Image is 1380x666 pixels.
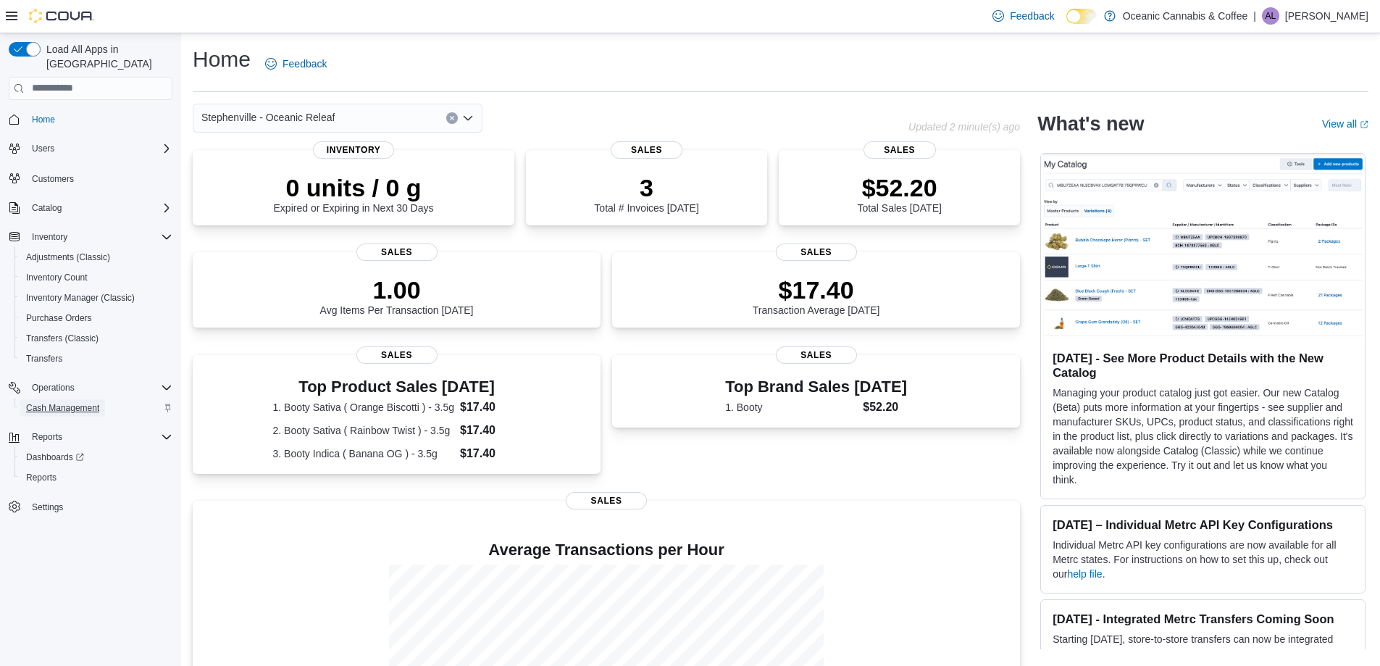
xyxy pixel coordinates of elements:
[1053,386,1353,487] p: Managing your product catalog just got easier. Our new Catalog (Beta) puts more information at yo...
[863,141,936,159] span: Sales
[26,402,99,414] span: Cash Management
[776,243,857,261] span: Sales
[20,309,98,327] a: Purchase Orders
[594,173,698,214] div: Total # Invoices [DATE]
[725,378,907,396] h3: Top Brand Sales [DATE]
[14,447,178,467] a: Dashboards
[863,399,907,416] dd: $52.20
[32,501,63,513] span: Settings
[3,138,178,159] button: Users
[857,173,941,202] p: $52.20
[1066,24,1067,25] span: Dark Mode
[20,469,172,486] span: Reports
[20,289,172,307] span: Inventory Manager (Classic)
[14,308,178,328] button: Purchase Orders
[32,143,54,154] span: Users
[26,228,73,246] button: Inventory
[32,114,55,125] span: Home
[20,269,93,286] a: Inventory Count
[20,289,141,307] a: Inventory Manager (Classic)
[26,312,92,324] span: Purchase Orders
[3,427,178,447] button: Reports
[26,110,172,128] span: Home
[20,249,116,266] a: Adjustments (Classic)
[594,173,698,202] p: 3
[14,398,178,418] button: Cash Management
[20,399,172,417] span: Cash Management
[320,275,474,316] div: Avg Items Per Transaction [DATE]
[26,251,110,263] span: Adjustments (Classic)
[20,269,172,286] span: Inventory Count
[26,170,80,188] a: Customers
[26,353,62,365] span: Transfers
[1266,7,1276,25] span: AL
[26,379,80,396] button: Operations
[14,267,178,288] button: Inventory Count
[1360,120,1368,129] svg: External link
[26,428,172,446] span: Reports
[274,173,434,214] div: Expired or Expiring in Next 30 Days
[1053,538,1353,581] p: Individual Metrc API key configurations are now available for all Metrc states. For instructions ...
[20,330,104,347] a: Transfers (Classic)
[1053,517,1353,532] h3: [DATE] – Individual Metrc API Key Configurations
[20,249,172,266] span: Adjustments (Classic)
[1123,7,1248,25] p: Oceanic Cannabis & Coffee
[462,112,474,124] button: Open list of options
[14,288,178,308] button: Inventory Manager (Classic)
[259,49,333,78] a: Feedback
[566,492,647,509] span: Sales
[26,111,61,128] a: Home
[1053,351,1353,380] h3: [DATE] - See More Product Details with the New Catalog
[313,141,394,159] span: Inventory
[3,378,178,398] button: Operations
[356,346,438,364] span: Sales
[460,445,521,462] dd: $17.40
[26,472,57,483] span: Reports
[32,382,75,394] span: Operations
[446,112,458,124] button: Clear input
[26,272,88,283] span: Inventory Count
[460,422,521,439] dd: $17.40
[26,499,69,516] a: Settings
[14,328,178,349] button: Transfers (Classic)
[611,141,683,159] span: Sales
[20,469,62,486] a: Reports
[20,399,105,417] a: Cash Management
[1322,118,1368,130] a: View allExternal link
[26,428,68,446] button: Reports
[1126,648,1168,659] a: Transfers
[725,400,857,415] dt: 1. Booty
[320,275,474,304] p: 1.00
[20,309,172,327] span: Purchase Orders
[753,275,880,316] div: Transaction Average [DATE]
[1066,9,1097,24] input: Dark Mode
[273,446,455,461] dt: 3. Booty Indica ( Banana OG ) - 3.5g
[3,227,178,247] button: Inventory
[26,333,99,344] span: Transfers (Classic)
[273,400,455,415] dt: 1. Booty Sativa ( Orange Biscotti ) - 3.5g
[26,228,172,246] span: Inventory
[1262,7,1279,25] div: Anna LeRoux
[201,109,335,126] span: Stephenville - Oceanic Releaf
[987,1,1060,30] a: Feedback
[26,169,172,187] span: Customers
[776,346,857,364] span: Sales
[283,57,327,71] span: Feedback
[1067,568,1102,580] a: help file
[20,449,172,466] span: Dashboards
[26,379,172,396] span: Operations
[3,496,178,517] button: Settings
[1253,7,1256,25] p: |
[20,350,68,367] a: Transfers
[14,247,178,267] button: Adjustments (Classic)
[204,541,1008,559] h4: Average Transactions per Hour
[32,431,62,443] span: Reports
[20,350,172,367] span: Transfers
[14,467,178,488] button: Reports
[26,140,172,157] span: Users
[32,202,62,214] span: Catalog
[460,399,521,416] dd: $17.40
[14,349,178,369] button: Transfers
[1010,9,1054,23] span: Feedback
[41,42,172,71] span: Load All Apps in [GEOGRAPHIC_DATA]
